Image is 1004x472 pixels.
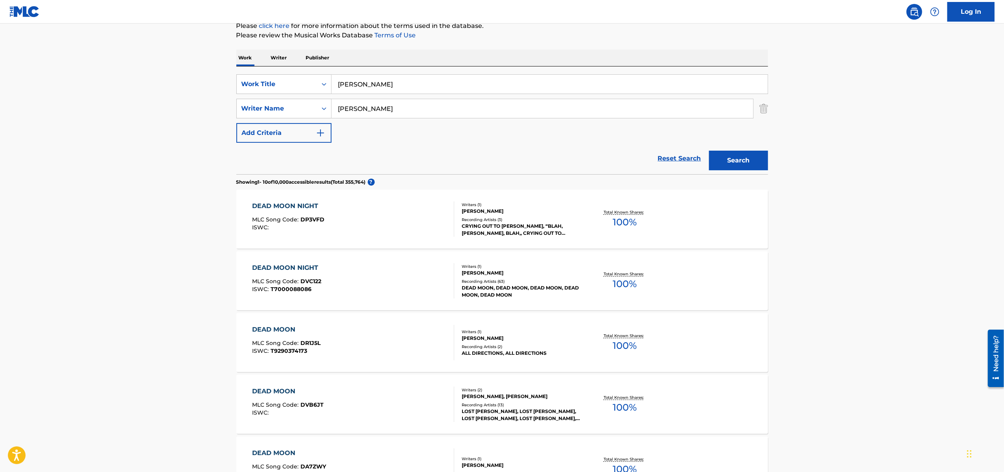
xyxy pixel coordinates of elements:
[252,387,324,396] div: DEAD MOON
[462,329,580,335] div: Writers ( 1 )
[604,333,646,339] p: Total Known Shares:
[462,456,580,462] div: Writers ( 1 )
[252,463,300,470] span: MLC Song Code :
[982,327,1004,390] iframe: Resource Center
[462,284,580,299] div: DEAD MOON, DEAD MOON, DEAD MOON, DEAD MOON, DEAD MOON
[906,4,922,20] a: Public Search
[9,6,40,17] img: MLC Logo
[462,217,580,223] div: Recording Artists ( 3 )
[462,223,580,237] div: CRYING OUT TO [PERSON_NAME], “BLAH, [PERSON_NAME], BLAH,, CRYING OUT TO [PERSON_NAME], [PERSON_NA...
[252,224,271,231] span: ISWC :
[930,7,940,17] img: help
[613,277,637,291] span: 100 %
[236,123,332,143] button: Add Criteria
[271,347,307,354] span: T9290374173
[252,201,324,211] div: DEAD MOON NIGHT
[236,375,768,434] a: DEAD MOONMLC Song Code:DVB6JTISWC:Writers (2)[PERSON_NAME], [PERSON_NAME]Recording Artists (13)LO...
[462,278,580,284] div: Recording Artists ( 63 )
[927,4,943,20] div: Help
[613,339,637,353] span: 100 %
[462,335,580,342] div: [PERSON_NAME]
[316,128,325,138] img: 9d2ae6d4665cec9f34b9.svg
[947,2,995,22] a: Log In
[604,456,646,462] p: Total Known Shares:
[967,442,972,466] div: Drag
[613,400,637,415] span: 100 %
[269,50,289,66] p: Writer
[462,264,580,269] div: Writers ( 1 )
[236,50,254,66] p: Work
[613,215,637,229] span: 100 %
[462,269,580,277] div: [PERSON_NAME]
[304,50,332,66] p: Publisher
[252,216,300,223] span: MLC Song Code :
[252,347,271,354] span: ISWC :
[241,79,312,89] div: Work Title
[604,395,646,400] p: Total Known Shares:
[236,190,768,249] a: DEAD MOON NIGHTMLC Song Code:DP3VFDISWC:Writers (1)[PERSON_NAME]Recording Artists (3)CRYING OUT T...
[236,313,768,372] a: DEAD MOONMLC Song Code:DR1J5LISWC:T9290374173Writers (1)[PERSON_NAME]Recording Artists (2)ALL DIR...
[241,104,312,113] div: Writer Name
[252,339,300,347] span: MLC Song Code :
[271,286,311,293] span: T7000088086
[252,286,271,293] span: ISWC :
[462,202,580,208] div: Writers ( 1 )
[709,151,768,170] button: Search
[462,393,580,400] div: [PERSON_NAME], [PERSON_NAME]
[300,278,321,285] span: DVC122
[236,31,768,40] p: Please review the Musical Works Database
[368,179,375,186] span: ?
[252,263,322,273] div: DEAD MOON NIGHT
[259,22,290,29] a: click here
[462,408,580,422] div: LOST [PERSON_NAME], LOST [PERSON_NAME], LOST [PERSON_NAME], LOST [PERSON_NAME], LOST [PERSON_NAME]
[462,344,580,350] div: Recording Artists ( 2 )
[462,350,580,357] div: ALL DIRECTIONS, ALL DIRECTIONS
[604,271,646,277] p: Total Known Shares:
[300,463,326,470] span: DA7ZWY
[462,208,580,215] div: [PERSON_NAME]
[252,325,321,334] div: DEAD MOON
[300,339,321,347] span: DR1J5L
[759,99,768,118] img: Delete Criterion
[965,434,1004,472] iframe: Chat Widget
[654,150,705,167] a: Reset Search
[373,31,416,39] a: Terms of Use
[462,402,580,408] div: Recording Artists ( 13 )
[236,74,768,174] form: Search Form
[252,448,326,458] div: DEAD MOON
[462,387,580,393] div: Writers ( 2 )
[252,409,271,416] span: ISWC :
[910,7,919,17] img: search
[462,462,580,469] div: [PERSON_NAME]
[252,278,300,285] span: MLC Song Code :
[236,251,768,310] a: DEAD MOON NIGHTMLC Song Code:DVC122ISWC:T7000088086Writers (1)[PERSON_NAME]Recording Artists (63)...
[236,21,768,31] p: Please for more information about the terms used in the database.
[604,209,646,215] p: Total Known Shares:
[252,401,300,408] span: MLC Song Code :
[236,179,366,186] p: Showing 1 - 10 of 10,000 accessible results (Total 355,764 )
[300,401,324,408] span: DVB6JT
[300,216,324,223] span: DP3VFD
